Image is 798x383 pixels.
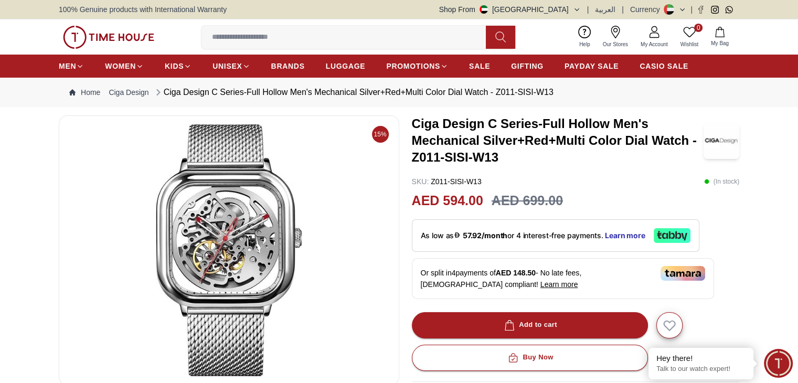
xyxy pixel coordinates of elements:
a: PROMOTIONS [386,57,448,76]
div: Or split in 4 payments of - No late fees, [DEMOGRAPHIC_DATA] compliant! [412,258,714,299]
span: PAYDAY SALE [565,61,619,71]
span: KIDS [165,61,184,71]
h3: AED 699.00 [492,191,563,211]
span: 0 [694,24,703,32]
nav: Breadcrumb [59,78,739,107]
span: MEN [59,61,76,71]
a: Help [573,24,597,50]
span: 100% Genuine products with International Warranty [59,4,227,15]
div: Hey there! [656,353,746,364]
span: SALE [469,61,490,71]
button: العربية [595,4,615,15]
span: Learn more [540,280,578,289]
a: PAYDAY SALE [565,57,619,76]
span: GIFTING [511,61,544,71]
div: Buy Now [506,352,553,364]
a: Instagram [711,6,719,14]
span: My Bag [707,39,733,47]
span: Help [575,40,594,48]
div: Chat Widget [764,349,793,378]
p: Z011-SISI-W13 [412,176,482,187]
span: Our Stores [599,40,632,48]
span: 15% [372,126,389,143]
img: United Arab Emirates [480,5,488,14]
span: LUGGAGE [326,61,366,71]
a: WOMEN [105,57,144,76]
div: Currency [630,4,664,15]
a: Facebook [697,6,705,14]
span: SKU : [412,177,429,186]
p: Talk to our watch expert! [656,365,746,374]
a: Our Stores [597,24,634,50]
img: Tamara [661,266,705,281]
button: Buy Now [412,345,648,371]
img: Ciga Design C Series-Full Hollow Men's Mechanical Silver+Red+Multi Color Dial Watch - Z011-SISI-W13 [704,122,739,159]
span: Wishlist [676,40,703,48]
div: Add to cart [502,319,557,331]
div: Ciga Design C Series-Full Hollow Men's Mechanical Silver+Red+Multi Color Dial Watch - Z011-SISI-W13 [153,86,554,99]
span: | [587,4,589,15]
img: Ciga Design C Series-Full Hollow Men's Mechanical Silver+Red+Multi Color Dial Watch - Z011-SISI-W13 [68,124,390,376]
a: 0Wishlist [674,24,705,50]
a: SALE [469,57,490,76]
a: LUGGAGE [326,57,366,76]
button: Shop From[GEOGRAPHIC_DATA] [439,4,581,15]
a: CASIO SALE [640,57,688,76]
a: GIFTING [511,57,544,76]
a: UNISEX [212,57,250,76]
span: AED 148.50 [496,269,536,277]
a: KIDS [165,57,191,76]
p: ( In stock ) [704,176,739,187]
span: UNISEX [212,61,242,71]
a: Whatsapp [725,6,733,14]
span: PROMOTIONS [386,61,440,71]
span: | [622,4,624,15]
a: BRANDS [271,57,305,76]
span: | [690,4,693,15]
h3: Ciga Design C Series-Full Hollow Men's Mechanical Silver+Red+Multi Color Dial Watch - Z011-SISI-W13 [412,115,704,166]
a: Ciga Design [109,87,148,98]
button: My Bag [705,25,735,49]
img: ... [63,26,154,49]
span: CASIO SALE [640,61,688,71]
span: My Account [636,40,672,48]
button: Add to cart [412,312,648,338]
a: MEN [59,57,84,76]
span: BRANDS [271,61,305,71]
span: WOMEN [105,61,136,71]
a: Home [69,87,100,98]
h2: AED 594.00 [412,191,483,211]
